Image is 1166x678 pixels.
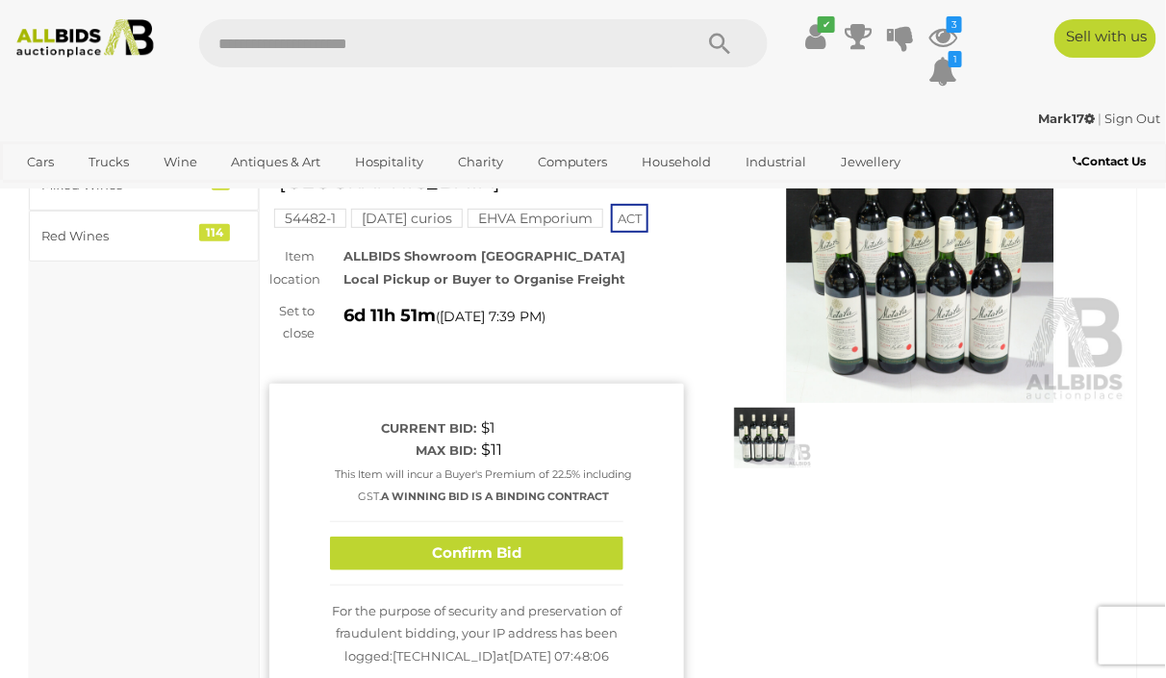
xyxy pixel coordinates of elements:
[151,146,210,178] a: Wine
[949,51,962,67] i: 1
[29,211,259,262] a: Red Wines 114
[1039,111,1099,126] a: Mark17
[1074,154,1147,168] b: Contact Us
[1054,19,1156,58] a: Sell with us
[255,245,329,290] div: Item location
[713,136,1128,403] img: Nine Sealed 750ml Bottles Shiraz Cabernet 2002 Metala Langhorne Creek
[525,146,621,178] a: Computers
[672,19,768,67] button: Search
[343,248,625,264] strong: ALLBIDS Showroom [GEOGRAPHIC_DATA]
[928,54,957,88] a: 1
[14,178,76,210] a: Office
[330,439,477,462] div: Max bid:
[509,648,609,664] span: [DATE] 07:48:06
[274,209,346,228] mark: 54482-1
[255,300,329,345] div: Set to close
[1039,111,1096,126] strong: Mark17
[445,146,516,178] a: Charity
[160,178,321,210] a: [GEOGRAPHIC_DATA]
[330,537,623,570] button: Confirm Bid
[76,146,141,178] a: Trucks
[733,146,819,178] a: Industrial
[928,19,957,54] a: 3
[336,467,633,503] small: This Item will incur a Buyer's Premium of 22.5% including GST.
[342,146,436,178] a: Hospitality
[274,211,346,226] a: 54482-1
[1099,111,1103,126] span: |
[330,417,477,439] div: Current bid:
[611,204,648,233] span: ACT
[468,211,603,226] a: EHVA Emporium
[382,490,610,503] b: A WINNING BID IS A BINDING CONTRACT
[393,648,496,664] span: [TECHNICAL_ID]
[482,418,495,437] span: $1
[199,224,230,241] div: 114
[1105,111,1161,126] a: Sign Out
[343,271,625,287] strong: Local Pickup or Buyer to Organise Freight
[468,209,603,228] mark: EHVA Emporium
[218,146,333,178] a: Antiques & Art
[440,308,542,325] span: [DATE] 7:39 PM
[86,178,150,210] a: Sports
[343,305,436,326] strong: 6d 11h 51m
[351,209,463,228] mark: [DATE] curios
[828,146,913,178] a: Jewellery
[630,146,724,178] a: Household
[14,146,66,178] a: Cars
[436,309,545,324] span: ( )
[1074,151,1152,172] a: Contact Us
[351,211,463,226] a: [DATE] curios
[818,16,835,33] i: ✔
[41,225,200,247] div: Red Wines
[801,19,830,54] a: ✔
[482,440,503,459] span: $11
[279,126,679,192] h1: Nine Sealed 750ml Bottles Shiraz Cabernet 2002 Metala [GEOGRAPHIC_DATA]
[9,19,162,58] img: Allbids.com.au
[718,408,812,468] img: Nine Sealed 750ml Bottles Shiraz Cabernet 2002 Metala Langhorne Creek
[947,16,962,33] i: 3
